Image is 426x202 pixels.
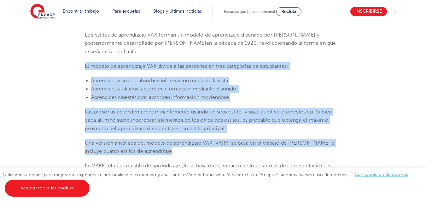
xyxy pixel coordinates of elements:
font: Las personas aprenden predominantemente usando un solo estilo: visual, auditivo o cinestésico. Si... [85,109,332,131]
font: Aprendices auditivos: absorben información mediante el sonido. [91,86,237,92]
a: Recluta [276,7,301,16]
font: Aprendices visuales: absorben información mediante la vista [91,78,228,84]
font: en la década de 1920, revolucionando la forma en que enseñamos en el aula [85,40,336,54]
img: Educación comprometida [30,4,55,20]
a: Blogs y últimas noticias [153,9,202,14]
a: Encontrar trabajo [63,9,99,14]
font: Inscribirse [355,9,382,14]
font: Utilizamos cookies para mejorar tu experiencia, personalizar el contenido y analizar el tráfico d... [3,172,348,177]
font: . [136,49,137,55]
a: Configuración de cookies [355,172,408,177]
font: Recluta [281,9,296,14]
font: Aceptar todas las cookies [20,186,74,190]
font: Una versión ampliada del modelo de aprendizaje VAK, VARK, se basa en el trabajo de [PERSON_NAME] ... [85,140,334,154]
font: El modelo de aprendizaje VAK divide a las personas en tres categorías de estudiantes: [85,63,289,69]
a: Para escuelas [112,9,140,14]
font: Los estilos de aprendizaje VAK forman un modelo de aprendizaje diseñado por [PERSON_NAME] y poste... [85,32,319,46]
a: Aceptar todas las cookies [5,180,90,197]
font: En VARK, el cuarto estilo de aprendizaje (R) se basa en el impacto de los sistemas de representac... [85,163,332,177]
a: Inscribirse [350,7,387,16]
font: Aprendices cinestésicos: absorben información moviéndose [91,95,229,100]
font: Escuelas que buscan personal [224,9,275,14]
